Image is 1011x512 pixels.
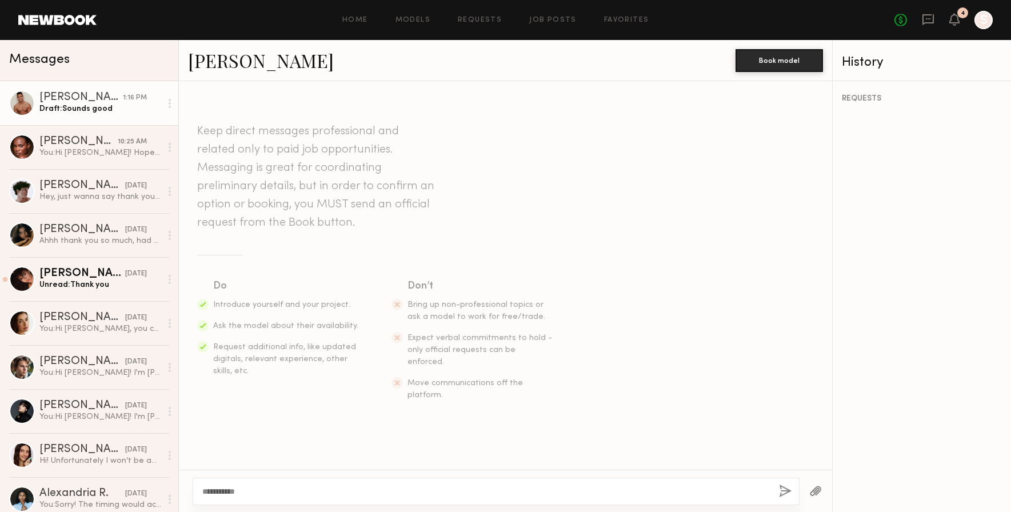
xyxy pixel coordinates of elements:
[407,278,554,294] div: Don’t
[39,224,125,235] div: [PERSON_NAME]
[39,235,161,246] div: Ahhh thank you so much, had tons of fun!! :))
[125,225,147,235] div: [DATE]
[39,92,123,103] div: [PERSON_NAME]
[188,48,334,73] a: [PERSON_NAME]
[39,356,125,367] div: [PERSON_NAME]
[39,136,118,147] div: [PERSON_NAME]
[395,17,430,24] a: Models
[125,401,147,411] div: [DATE]
[736,55,823,65] a: Book model
[39,147,161,158] div: You: Hi [PERSON_NAME]! Hope you had a nice weekend, thank you so much for holding the 13th for us...
[213,278,359,294] div: Do
[213,322,358,330] span: Ask the model about their availability.
[123,93,147,103] div: 1:16 PM
[125,445,147,455] div: [DATE]
[407,301,545,321] span: Bring up non-professional topics or ask a model to work for free/trade.
[39,367,161,378] div: You: Hi [PERSON_NAME]! I'm [PERSON_NAME], the production coordinator over at FIGS ([DOMAIN_NAME]....
[39,279,161,290] div: Unread: Thank you
[118,137,147,147] div: 10:25 AM
[125,357,147,367] div: [DATE]
[39,400,125,411] div: [PERSON_NAME]
[458,17,502,24] a: Requests
[842,56,1002,69] div: History
[39,411,161,422] div: You: Hi [PERSON_NAME]! I'm [PERSON_NAME], the production coordinator over at FIGS ([DOMAIN_NAME]....
[39,444,125,455] div: [PERSON_NAME]
[961,10,965,17] div: 4
[125,269,147,279] div: [DATE]
[407,334,552,366] span: Expect verbal commitments to hold - only official requests can be enforced.
[39,268,125,279] div: [PERSON_NAME]
[213,343,356,375] span: Request additional info, like updated digitals, relevant experience, other skills, etc.
[39,312,125,323] div: [PERSON_NAME]
[39,180,125,191] div: [PERSON_NAME]
[604,17,649,24] a: Favorites
[39,499,161,510] div: You: Sorry! The timing would actually be 1-3pm or 2-4pm.
[39,191,161,202] div: Hey, just wanna say thank you so much for booking me, and I really enjoyed working with all of you😊
[39,488,125,499] div: Alexandria R.
[842,95,1002,103] div: REQUESTS
[9,53,70,66] span: Messages
[125,489,147,499] div: [DATE]
[125,181,147,191] div: [DATE]
[342,17,368,24] a: Home
[39,323,161,334] div: You: Hi [PERSON_NAME], you can release. Thanks for holding!
[529,17,577,24] a: Job Posts
[39,103,161,114] div: Draft: Sounds good
[974,11,993,29] a: S
[736,49,823,72] button: Book model
[407,379,523,399] span: Move communications off the platform.
[125,313,147,323] div: [DATE]
[39,455,161,466] div: Hi! Unfortunately I won’t be able to shoot [DATE]:( I am doing a summer internship so my schedule...
[213,301,350,309] span: Introduce yourself and your project.
[197,122,437,232] header: Keep direct messages professional and related only to paid job opportunities. Messaging is great ...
